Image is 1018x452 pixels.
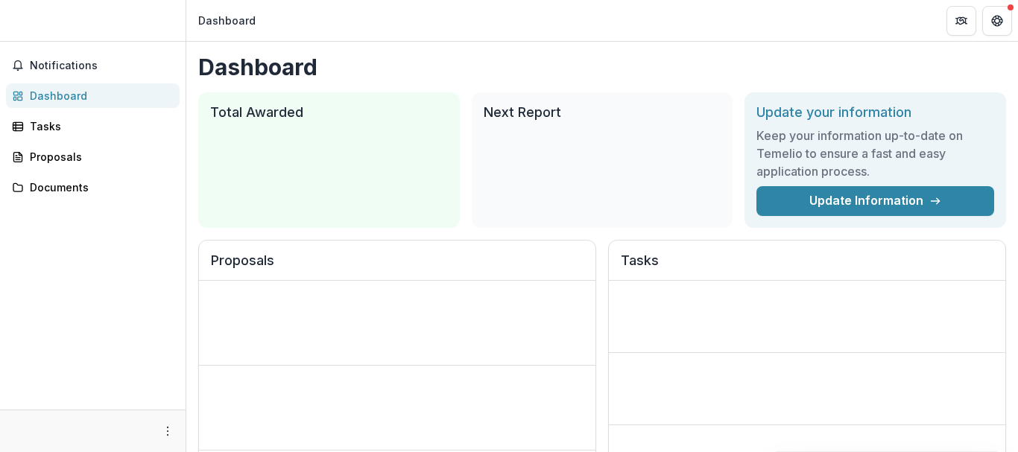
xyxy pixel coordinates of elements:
a: Dashboard [6,83,180,108]
button: Partners [946,6,976,36]
span: Notifications [30,60,174,72]
h1: Dashboard [198,54,1006,80]
h2: Total Awarded [210,104,448,121]
button: Notifications [6,54,180,77]
button: Get Help [982,6,1012,36]
a: Tasks [6,114,180,139]
h2: Tasks [621,252,993,281]
h2: Update your information [756,104,994,121]
h2: Proposals [211,252,584,281]
div: Dashboard [30,88,168,104]
div: Proposals [30,149,168,165]
div: Dashboard [198,13,256,28]
div: Tasks [30,118,168,134]
nav: breadcrumb [192,10,262,31]
a: Documents [6,175,180,200]
a: Update Information [756,186,994,216]
div: Documents [30,179,168,195]
button: More [159,422,177,440]
a: Proposals [6,144,180,169]
h2: Next Report [484,104,721,121]
h3: Keep your information up-to-date on Temelio to ensure a fast and easy application process. [756,127,994,180]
